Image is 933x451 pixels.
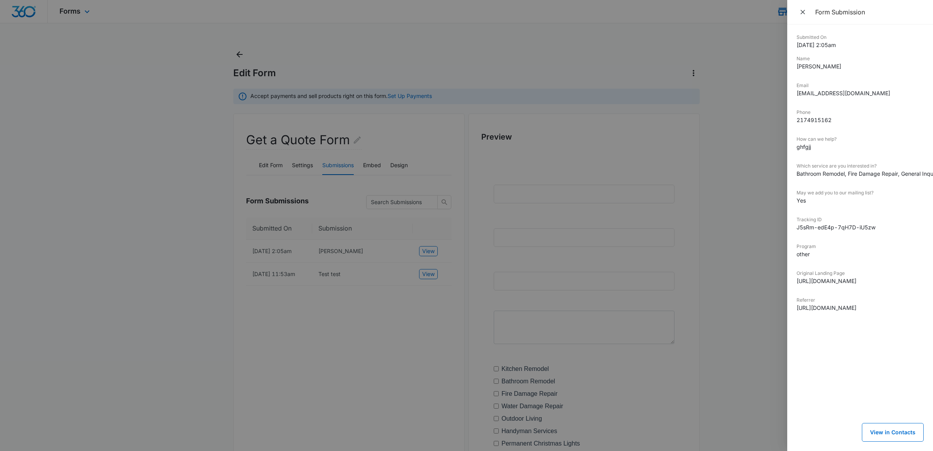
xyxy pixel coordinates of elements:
[797,55,924,62] dt: Name
[797,82,924,89] dt: Email
[797,41,924,49] dd: [DATE] 2:05am
[797,62,924,70] dd: [PERSON_NAME]
[797,116,924,124] dd: 2174915162
[797,163,924,170] dt: Which service are you interested in?
[797,89,924,97] dd: [EMAIL_ADDRESS][DOMAIN_NAME]
[862,423,924,442] button: View in Contacts
[797,216,924,223] dt: Tracking ID
[797,304,924,312] dd: [URL][DOMAIN_NAME]
[797,297,924,304] dt: Referrer
[797,109,924,116] dt: Phone
[797,136,924,143] dt: How can we help?
[797,6,811,18] button: Close
[797,223,924,231] dd: J5sRm-edE4p-7qH7D-iU5zw
[8,197,55,206] label: Kitchen Remodel
[8,284,50,293] label: General Inquiry
[797,270,924,277] dt: Original Landing Page
[5,350,24,357] span: Submit
[154,343,253,366] iframe: reCAPTCHA
[797,170,924,178] dd: Bathroom Remodel, Fire Damage Repair, General Inquiry, Handyman Services, Outdoor Living
[8,234,70,243] label: Water Damage Repair
[815,8,924,16] div: Form Submission
[799,7,808,17] span: Close
[797,277,924,285] dd: [URL][DOMAIN_NAME]
[8,246,48,256] label: Outdoor Living
[797,243,924,250] dt: Program
[797,250,924,258] dd: other
[797,189,924,196] dt: May we add you to our mailing list?
[797,34,924,41] dt: Submitted On
[797,196,924,205] dd: Yes
[797,143,924,151] dd: ghfgjj
[8,259,63,268] label: Handyman Services
[8,209,61,219] label: Bathroom Remodel
[8,222,64,231] label: Fire Damage Repair
[8,271,86,281] label: Permanent Christmas Lights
